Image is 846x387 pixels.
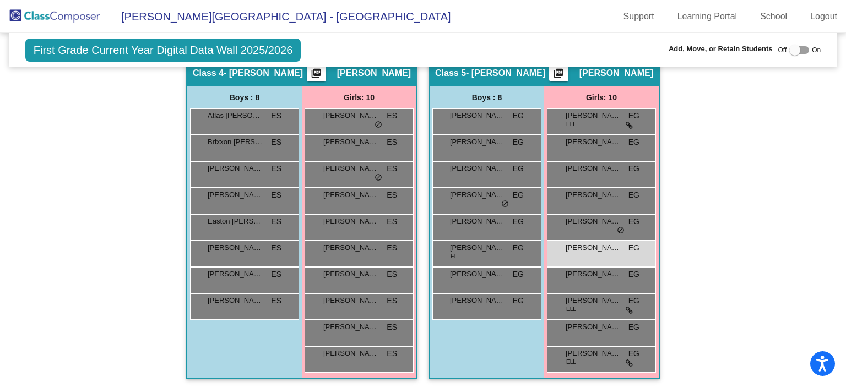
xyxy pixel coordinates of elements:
span: Atlas [PERSON_NAME] [208,110,263,121]
mat-icon: picture_as_pdf [552,68,565,83]
span: [PERSON_NAME] [208,269,263,280]
span: ELL [451,252,460,260]
span: Off [778,45,787,55]
span: [PERSON_NAME] [450,295,505,306]
span: ES [387,242,397,254]
span: [PERSON_NAME] [323,269,378,280]
span: [PERSON_NAME] [566,242,621,253]
span: EG [628,295,639,307]
span: EG [628,137,639,148]
span: [PERSON_NAME] [208,189,263,200]
a: Learning Portal [669,8,746,25]
span: [PERSON_NAME] [450,137,505,148]
span: [PERSON_NAME] [323,137,378,148]
span: EG [628,348,639,359]
span: Class 4 [193,68,224,79]
span: ES [271,110,281,122]
span: ES [387,163,397,175]
mat-icon: picture_as_pdf [310,68,323,83]
span: do_not_disturb_alt [375,173,382,182]
span: EG [513,216,524,227]
span: ES [271,189,281,201]
span: [PERSON_NAME] [323,242,378,253]
span: do_not_disturb_alt [375,121,382,129]
span: ES [387,137,397,148]
span: [PERSON_NAME] [566,137,621,148]
span: EG [513,110,524,122]
span: [PERSON_NAME] [566,269,621,280]
span: [PERSON_NAME][GEOGRAPHIC_DATA] - [GEOGRAPHIC_DATA] [110,8,451,25]
span: [PERSON_NAME] [PERSON_NAME] [208,163,263,174]
span: EG [628,269,639,280]
span: - [PERSON_NAME] [466,68,545,79]
span: ES [387,321,397,333]
span: Brixxon [PERSON_NAME] [208,137,263,148]
span: [PERSON_NAME] [450,242,505,253]
span: [PERSON_NAME] [579,68,653,79]
span: ES [387,295,397,307]
span: ES [271,242,281,254]
span: ELL [566,120,576,128]
div: Girls: 10 [544,86,659,108]
span: [PERSON_NAME] [566,295,621,306]
span: ELL [566,358,576,366]
span: [PERSON_NAME] [323,295,378,306]
span: [PERSON_NAME] [323,189,378,200]
span: First Grade Current Year Digital Data Wall 2025/2026 [25,39,301,62]
span: do_not_disturb_alt [617,226,625,235]
span: ES [387,189,397,201]
span: EG [513,189,524,201]
span: [PERSON_NAME] [450,216,505,227]
span: EG [513,269,524,280]
span: EG [628,110,639,122]
button: Print Students Details [549,65,568,81]
span: ES [271,137,281,148]
a: Logout [801,8,846,25]
span: ES [271,295,281,307]
span: [PERSON_NAME] [566,321,621,333]
span: [PERSON_NAME] [323,163,378,174]
span: ES [387,348,397,359]
span: EG [628,163,639,175]
span: [PERSON_NAME] [566,216,621,227]
span: - [PERSON_NAME] [224,68,303,79]
span: ES [387,216,397,227]
span: ES [387,269,397,280]
div: Girls: 10 [302,86,416,108]
span: EG [628,242,639,254]
span: EG [628,321,639,333]
span: [PERSON_NAME] [566,163,621,174]
span: [PERSON_NAME] [450,110,505,121]
div: Boys : 8 [430,86,544,108]
span: ES [387,110,397,122]
span: Easton [PERSON_NAME] [208,216,263,227]
span: On [812,45,821,55]
div: Boys : 8 [187,86,302,108]
span: [PERSON_NAME] [566,110,621,121]
span: [PERSON_NAME] [208,242,263,253]
span: [PERSON_NAME] [450,269,505,280]
span: [PERSON_NAME] [566,189,621,200]
span: EG [513,137,524,148]
span: EG [513,295,524,307]
span: EG [628,189,639,201]
span: [PERSON_NAME] [323,110,378,121]
a: Support [615,8,663,25]
span: [PERSON_NAME] [208,295,263,306]
span: [PERSON_NAME] [323,216,378,227]
span: ES [271,216,281,227]
span: [PERSON_NAME] [566,348,621,359]
span: do_not_disturb_alt [501,200,509,209]
span: ELL [566,305,576,313]
span: Add, Move, or Retain Students [669,43,773,54]
span: [PERSON_NAME] [450,163,505,174]
span: EG [628,216,639,227]
span: ES [271,269,281,280]
span: [PERSON_NAME] [323,348,378,359]
span: [PERSON_NAME] [450,189,505,200]
span: Class 5 [435,68,466,79]
a: School [751,8,796,25]
span: EG [513,163,524,175]
button: Print Students Details [307,65,326,81]
span: [PERSON_NAME] [323,321,378,333]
